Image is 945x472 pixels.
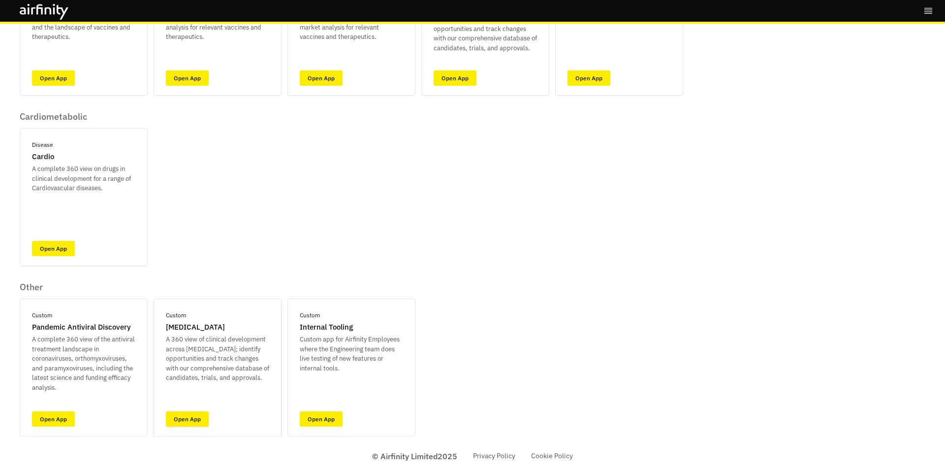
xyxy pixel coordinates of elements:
a: Privacy Policy [473,451,515,461]
a: Open App [166,70,209,86]
p: Other [20,282,415,293]
p: [MEDICAL_DATA] [166,322,225,333]
p: Disease [32,140,53,149]
p: A 360 view of clinical development across [MEDICAL_DATA]; identify opportunities and track change... [166,335,269,383]
p: Cardio [32,151,54,163]
p: A complete 360 view on drugs in clinical development for a range of Cardiovascular diseases. [32,164,135,193]
p: Custom [300,311,320,320]
p: A 360 view of clinical development across all [MEDICAL_DATA]; identify opportunities and track ch... [434,5,537,53]
p: Cardiometabolic [20,111,148,122]
p: Custom app for Airfinity Employees where the Engineering team does live testing of new features o... [300,335,403,373]
a: Open App [567,70,610,86]
a: Cookie Policy [531,451,573,461]
a: Open App [166,411,209,427]
p: Internal Tooling [300,322,353,333]
p: Custom [166,311,186,320]
a: Open App [32,241,75,256]
a: Open App [32,70,75,86]
a: Open App [434,70,476,86]
a: Open App [300,411,343,427]
a: Open App [32,411,75,427]
p: © Airfinity Limited 2025 [372,450,457,462]
p: Pandemic Antiviral Discovery [32,322,131,333]
p: A complete 360 view of the antiviral treatment landscape in coronaviruses, orthomyxoviruses, and ... [32,335,135,392]
p: Custom [32,311,52,320]
a: Open App [300,70,343,86]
